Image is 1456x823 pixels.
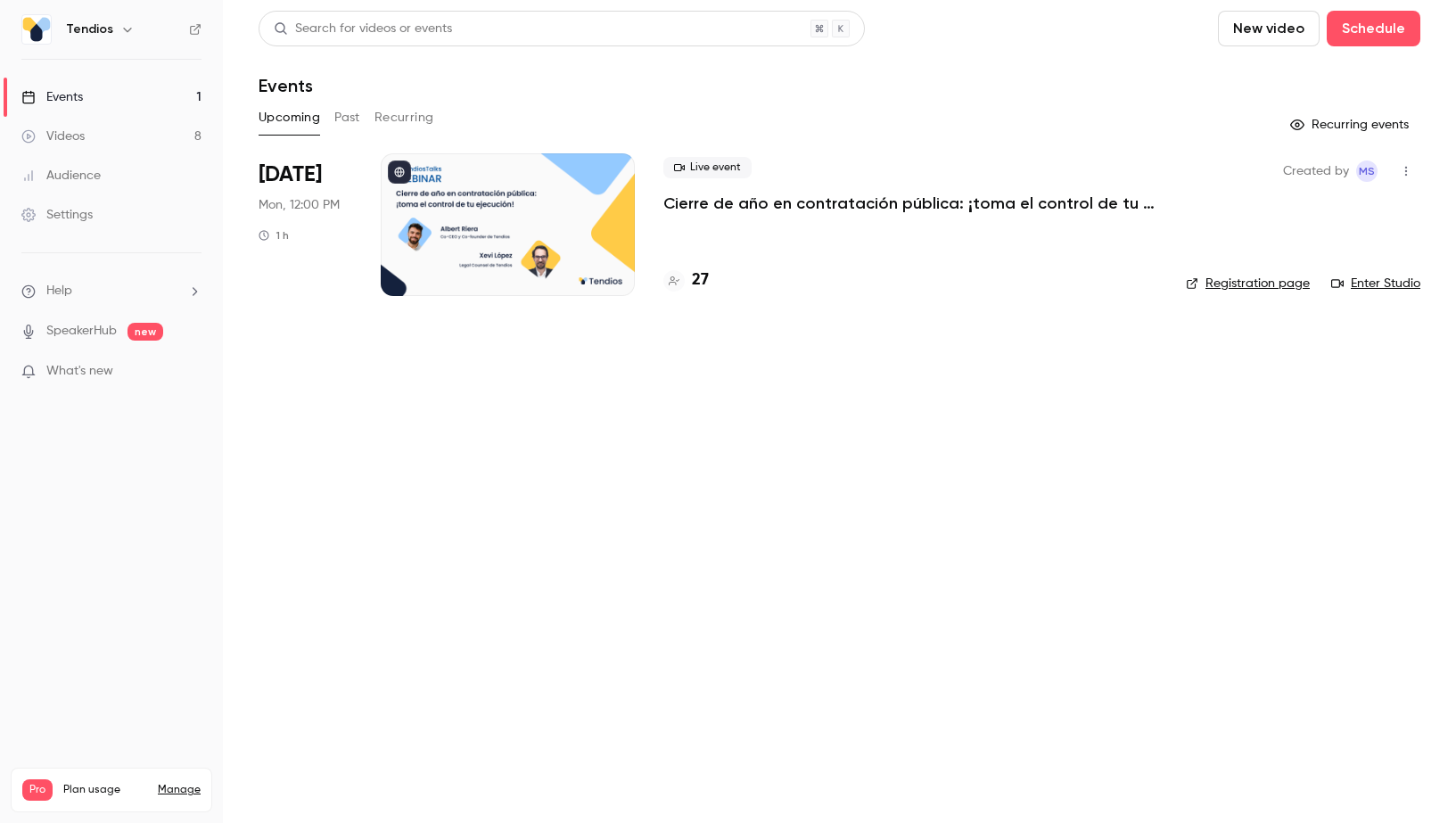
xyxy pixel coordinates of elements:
span: new [128,323,163,341]
h4: 27 [692,268,709,292]
button: Past [334,103,360,132]
div: Events [21,88,83,106]
div: Videos [21,128,85,145]
div: Oct 20 Mon, 12:00 PM (Europe/Madrid) [259,153,352,296]
div: 1 h [259,228,289,243]
span: Mon, 12:00 PM [259,196,340,214]
span: Help [46,282,72,300]
div: Settings [21,206,93,224]
li: help-dropdown-opener [21,282,202,300]
span: Created by [1283,160,1349,182]
button: Schedule [1327,11,1420,46]
a: 27 [663,268,709,292]
div: Search for videos or events [274,20,452,38]
span: [DATE] [259,160,322,189]
span: Live event [663,157,752,178]
a: Enter Studio [1331,275,1420,292]
span: What's new [46,362,113,381]
a: SpeakerHub [46,322,117,341]
img: Tendios [22,15,51,44]
a: Manage [158,783,201,797]
span: Plan usage [63,783,147,797]
h1: Events [259,75,313,96]
a: Cierre de año en contratación pública: ¡toma el control de tu ejecución! [663,193,1157,214]
div: Audience [21,167,101,185]
span: Maria Serra [1356,160,1378,182]
span: Pro [22,779,53,801]
button: Recurring events [1282,111,1420,139]
h6: Tendios [66,21,113,38]
a: Registration page [1186,275,1310,292]
span: MS [1359,160,1375,182]
button: New video [1218,11,1320,46]
button: Upcoming [259,103,320,132]
button: Recurring [374,103,434,132]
